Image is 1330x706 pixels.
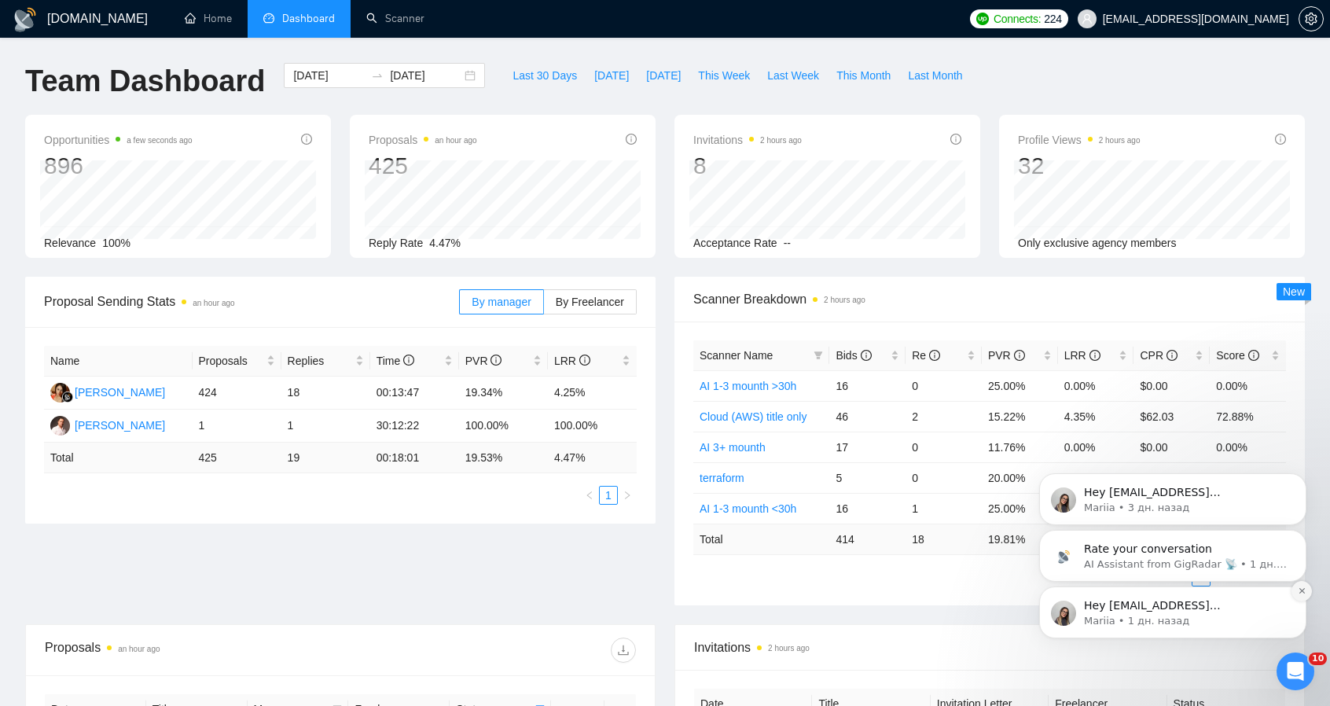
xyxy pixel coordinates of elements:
[1133,370,1210,401] td: $0.00
[554,355,590,367] span: LRR
[950,134,961,145] span: info-circle
[102,237,130,249] span: 100%
[50,418,165,431] a: DP[PERSON_NAME]
[1140,349,1177,362] span: CPR
[580,486,599,505] button: left
[693,289,1286,309] span: Scanner Breakdown
[836,349,871,362] span: Bids
[193,346,281,377] th: Proposals
[281,377,370,410] td: 18
[293,67,365,84] input: Start date
[513,67,577,84] span: Last 30 Days
[829,462,906,493] td: 5
[618,486,637,505] button: right
[906,401,982,432] td: 2
[700,410,806,423] a: Cloud (AWS) title only
[459,377,548,410] td: 19.34%
[693,151,802,181] div: 8
[829,432,906,462] td: 17
[282,12,335,25] span: Dashboard
[50,383,70,403] img: MV
[861,350,872,361] span: info-circle
[1018,131,1141,149] span: Profile Views
[62,392,73,403] img: gigradar-bm.png
[768,644,810,653] time: 2 hours ago
[988,349,1025,362] span: PVR
[1099,136,1141,145] time: 2 hours ago
[906,493,982,524] td: 1
[75,417,165,434] div: [PERSON_NAME]
[646,67,681,84] span: [DATE]
[1018,151,1141,181] div: 32
[403,355,414,366] span: info-circle
[982,524,1058,554] td: 19.81 %
[556,296,624,308] span: By Freelancer
[836,67,891,84] span: This Month
[193,299,234,307] time: an hour ago
[810,344,826,367] span: filter
[472,296,531,308] span: By manager
[281,443,370,473] td: 19
[906,432,982,462] td: 0
[1216,349,1258,362] span: Score
[700,472,744,484] a: terraform
[429,237,461,249] span: 4.47%
[1018,237,1177,249] span: Only exclusive agency members
[760,136,802,145] time: 2 hours ago
[1309,653,1327,665] span: 10
[193,443,281,473] td: 425
[504,63,586,88] button: Last 30 Days
[700,441,766,454] a: AI 3+ mounth
[693,524,829,554] td: Total
[281,346,370,377] th: Replies
[288,352,352,370] span: Replies
[44,292,459,311] span: Proposal Sending Stats
[371,69,384,82] span: to
[13,7,38,32] img: logo
[1299,6,1324,31] button: setting
[369,151,477,181] div: 425
[599,486,618,505] li: 1
[50,416,70,436] img: DP
[44,151,193,181] div: 896
[1299,13,1323,25] span: setting
[694,638,1285,657] span: Invitations
[579,355,590,366] span: info-circle
[127,136,192,145] time: a few seconds ago
[929,350,940,361] span: info-circle
[1064,349,1100,362] span: LRR
[982,370,1058,401] td: 25.00%
[906,462,982,493] td: 0
[377,355,414,367] span: Time
[1167,350,1178,361] span: info-circle
[465,355,502,367] span: PVR
[698,67,750,84] span: This Week
[199,352,263,370] span: Proposals
[25,63,265,100] h1: Team Dashboard
[366,12,424,25] a: searchScanner
[1082,13,1093,24] span: user
[899,63,971,88] button: Last Month
[370,377,459,410] td: 00:13:47
[585,491,594,500] span: left
[700,502,796,515] a: AI 1-3 mounth <30h
[75,384,165,401] div: [PERSON_NAME]
[611,638,636,663] button: download
[1089,350,1100,361] span: info-circle
[618,486,637,505] li: Next Page
[693,237,777,249] span: Acceptance Rate
[976,13,989,25] img: upwork-logo.png
[459,410,548,443] td: 100.00%
[689,63,759,88] button: This Week
[693,131,802,149] span: Invitations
